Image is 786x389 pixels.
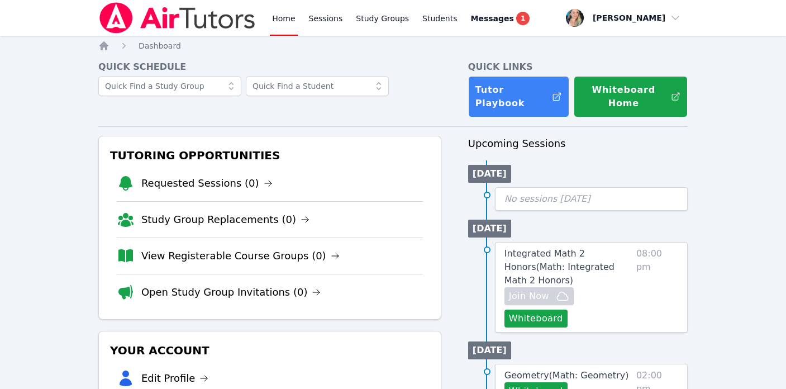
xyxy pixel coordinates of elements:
h4: Quick Links [468,60,688,74]
button: Whiteboard Home [574,76,688,117]
a: Geometry(Math: Geometry) [504,369,629,382]
span: No sessions [DATE] [504,193,590,204]
button: Whiteboard [504,310,568,328]
h3: Your Account [108,340,432,360]
li: [DATE] [468,220,511,238]
img: Air Tutors [98,2,256,34]
span: Join Now [509,290,549,303]
li: [DATE] [468,165,511,183]
a: View Registerable Course Groups (0) [141,248,340,264]
a: Integrated Math 2 Honors(Math: Integrated Math 2 Honors) [504,247,632,287]
input: Quick Find a Study Group [98,76,241,96]
span: 1 [516,12,530,25]
nav: Breadcrumb [98,40,688,51]
li: [DATE] [468,341,511,359]
a: Study Group Replacements (0) [141,212,309,227]
a: Dashboard [139,40,181,51]
a: Tutor Playbook [468,76,569,117]
a: Requested Sessions (0) [141,175,273,191]
span: Geometry ( Math: Geometry ) [504,370,629,381]
a: Open Study Group Invitations (0) [141,284,321,300]
a: Edit Profile [141,371,209,386]
span: Dashboard [139,41,181,50]
button: Join Now [504,287,574,305]
h3: Tutoring Opportunities [108,145,432,165]
h4: Quick Schedule [98,60,441,74]
span: Integrated Math 2 Honors ( Math: Integrated Math 2 Honors ) [504,248,614,286]
span: 08:00 pm [636,247,678,328]
span: Messages [471,13,514,24]
input: Quick Find a Student [246,76,389,96]
h3: Upcoming Sessions [468,136,688,151]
